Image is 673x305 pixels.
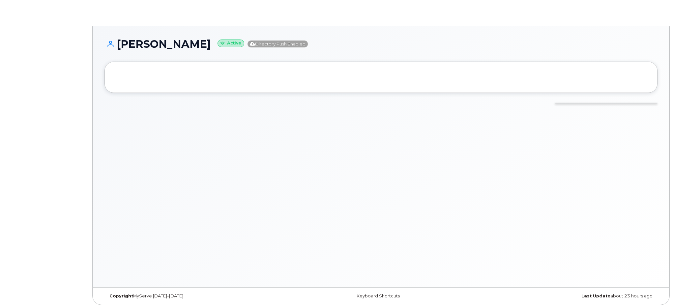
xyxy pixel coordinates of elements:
strong: Copyright [109,293,133,298]
span: Directory Push Enabled [248,41,308,47]
a: Keyboard Shortcuts [357,293,400,298]
small: Active [218,40,244,47]
strong: Last Update [581,293,610,298]
div: MyServe [DATE]–[DATE] [104,293,289,299]
h1: [PERSON_NAME] [104,38,658,50]
div: about 23 hours ago [473,293,658,299]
